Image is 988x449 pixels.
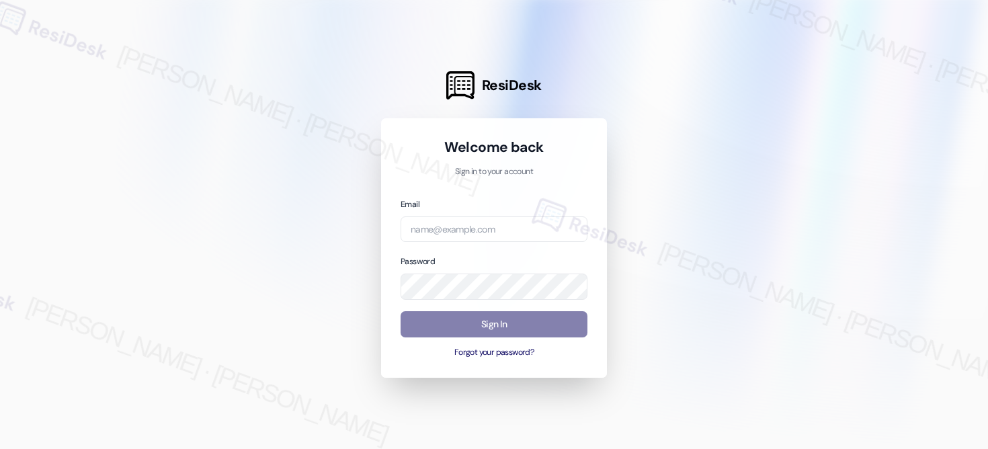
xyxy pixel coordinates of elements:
[401,166,587,178] p: Sign in to your account
[401,256,435,267] label: Password
[401,216,587,243] input: name@example.com
[446,71,475,99] img: ResiDesk Logo
[401,347,587,359] button: Forgot your password?
[401,199,419,210] label: Email
[482,76,542,95] span: ResiDesk
[401,138,587,157] h1: Welcome back
[401,311,587,337] button: Sign In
